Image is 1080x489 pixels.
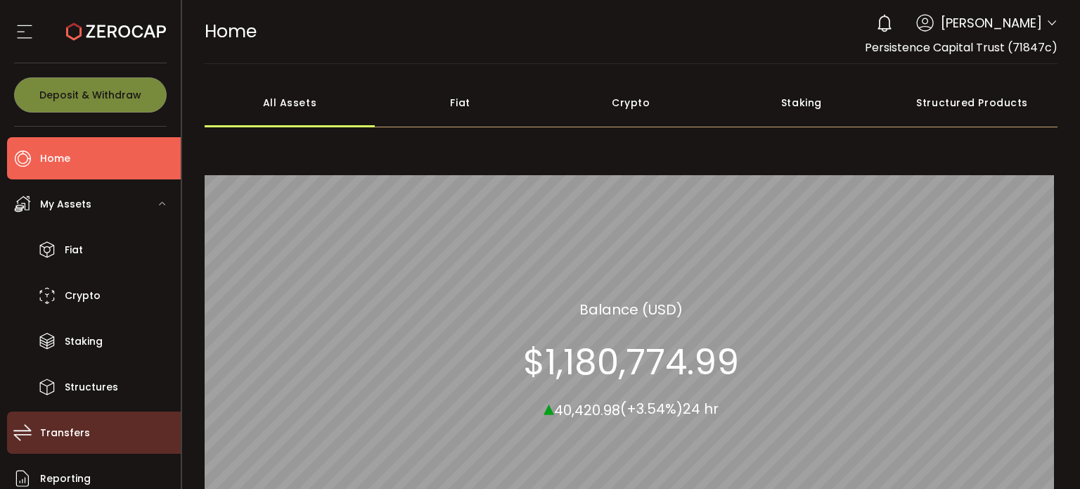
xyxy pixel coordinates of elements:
[40,194,91,215] span: My Assets
[39,90,141,100] span: Deposit & Withdraw
[375,78,546,127] div: Fiat
[65,286,101,306] span: Crypto
[40,423,90,443] span: Transfers
[205,78,375,127] div: All Assets
[65,331,103,352] span: Staking
[65,377,118,398] span: Structures
[546,78,716,127] div: Crypto
[205,19,257,44] span: Home
[40,148,70,169] span: Home
[865,39,1057,56] span: Persistence Capital Trust (71847c)
[887,78,1057,127] div: Structured Products
[716,78,887,127] div: Staking
[683,399,719,419] span: 24 hr
[579,298,683,319] section: Balance (USD)
[523,341,739,383] section: $1,180,774.99
[941,13,1042,32] span: [PERSON_NAME]
[917,337,1080,489] iframe: Chat Widget
[40,469,91,489] span: Reporting
[65,240,83,260] span: Fiat
[544,392,554,422] span: ▴
[620,399,683,419] span: (+3.54%)
[14,77,167,113] button: Deposit & Withdraw
[554,400,620,419] span: 40,420.98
